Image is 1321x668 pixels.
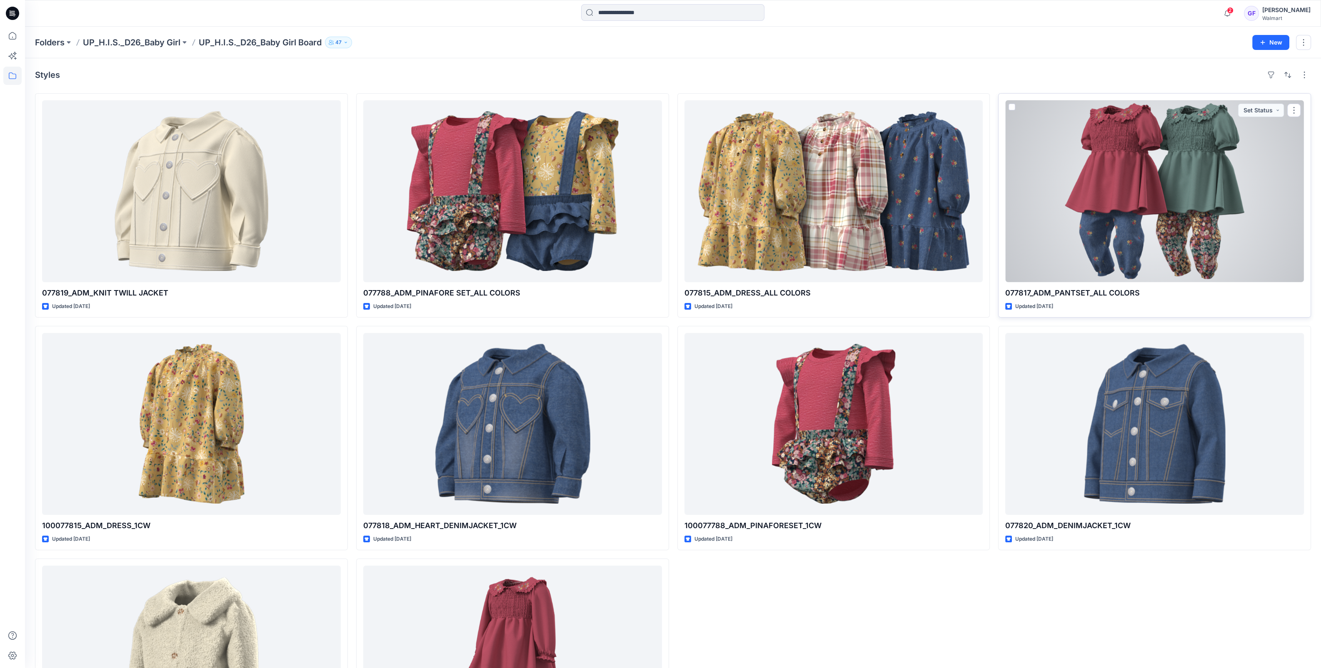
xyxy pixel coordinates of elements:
[1262,5,1311,15] div: [PERSON_NAME]
[694,302,732,311] p: Updated [DATE]
[1005,520,1304,531] p: 077820_ADM_DENIMJACKET_1CW
[199,37,322,48] p: UP_H.I.S._D26_Baby Girl Board
[1015,535,1053,544] p: Updated [DATE]
[325,37,352,48] button: 47
[363,287,662,299] p: 077788_ADM_PINAFORE SET_ALL COLORS
[42,520,341,531] p: 100077815_ADM_DRESS_1CW
[1244,6,1259,21] div: GF
[373,302,411,311] p: Updated [DATE]
[1252,35,1289,50] button: New
[1005,333,1304,515] a: 077820_ADM_DENIMJACKET_1CW
[1005,100,1304,282] a: 077817_ADM_PANTSET_ALL COLORS
[1005,287,1304,299] p: 077817_ADM_PANTSET_ALL COLORS
[684,100,983,282] a: 077815_ADM_DRESS_ALL COLORS
[1227,7,1234,14] span: 2
[373,535,411,544] p: Updated [DATE]
[684,333,983,515] a: 100077788_ADM_PINAFORESET_1CW
[42,333,341,515] a: 100077815_ADM_DRESS_1CW
[1015,302,1053,311] p: Updated [DATE]
[42,100,341,282] a: 077819_ADM_KNIT TWILL JACKET
[363,520,662,531] p: 077818_ADM_HEART_DENIMJACKET_1CW
[694,535,732,544] p: Updated [DATE]
[42,287,341,299] p: 077819_ADM_KNIT TWILL JACKET
[363,333,662,515] a: 077818_ADM_HEART_DENIMJACKET_1CW
[83,37,180,48] a: UP_H.I.S._D26_Baby Girl
[52,535,90,544] p: Updated [DATE]
[52,302,90,311] p: Updated [DATE]
[684,287,983,299] p: 077815_ADM_DRESS_ALL COLORS
[684,520,983,531] p: 100077788_ADM_PINAFORESET_1CW
[363,100,662,282] a: 077788_ADM_PINAFORE SET_ALL COLORS
[35,70,60,80] h4: Styles
[335,38,342,47] p: 47
[35,37,65,48] a: Folders
[1262,15,1311,21] div: Walmart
